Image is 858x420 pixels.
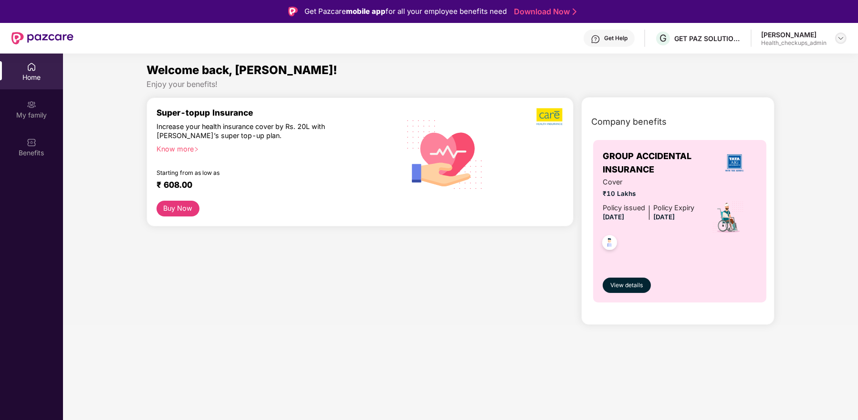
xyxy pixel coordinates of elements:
[11,32,73,44] img: New Pazcare Logo
[653,203,694,214] div: Policy Expiry
[536,108,564,126] img: b5dec4f62d2307b9de63beb79f102df3.png
[399,108,491,200] img: svg+xml;base64,PHN2ZyB4bWxucz0iaHR0cDovL3d3dy53My5vcmcvMjAwMC9zdmciIHhtbG5zOnhsaW5rPSJodHRwOi8vd3...
[837,34,845,42] img: svg+xml;base64,PHN2ZyBpZD0iRHJvcGRvd24tMzJ4MzIiIHhtbG5zPSJodHRwOi8vd3d3LnczLm9yZy8yMDAwL3N2ZyIgd2...
[157,122,353,140] div: Increase your health insurance cover by Rs. 20L with [PERSON_NAME]’s super top-up plan.
[611,281,643,290] span: View details
[346,7,386,16] strong: mobile app
[27,100,36,109] img: svg+xml;base64,PHN2ZyB3aWR0aD0iMjAiIGhlaWdodD0iMjAiIHZpZXdCb3g9IjAgMCAyMCAyMCIgZmlsbD0ibm9uZSIgeG...
[598,232,621,256] img: svg+xml;base64,PHN2ZyB4bWxucz0iaHR0cDovL3d3dy53My5vcmcvMjAwMC9zdmciIHdpZHRoPSI0OC45NDMiIGhlaWdodD...
[304,6,507,17] div: Get Pazcare for all your employee benefits need
[573,7,576,17] img: Stroke
[722,150,747,176] img: insurerLogo
[194,147,199,152] span: right
[653,213,675,221] span: [DATE]
[157,144,388,151] div: Know more
[146,79,774,89] div: Enjoy your benefits!
[603,278,651,293] button: View details
[603,150,712,177] span: GROUP ACCIDENTAL INSURANCE
[603,203,645,214] div: Policy issued
[712,201,744,234] img: icon
[591,34,600,44] img: svg+xml;base64,PHN2ZyBpZD0iSGVscC0zMngzMiIgeG1sbnM9Imh0dHA6Ly93d3cudzMub3JnLzIwMDAvc3ZnIiB3aWR0aD...
[146,63,337,77] span: Welcome back, [PERSON_NAME]!
[157,169,354,176] div: Starting from as low as
[288,7,298,16] img: Logo
[604,34,628,42] div: Get Help
[27,62,36,72] img: svg+xml;base64,PHN2ZyBpZD0iSG9tZSIgeG1sbnM9Imh0dHA6Ly93d3cudzMub3JnLzIwMDAvc3ZnIiB3aWR0aD0iMjAiIG...
[761,30,827,39] div: [PERSON_NAME]
[514,7,574,17] a: Download Now
[603,177,694,188] span: Cover
[157,201,199,216] button: Buy Now
[603,189,694,199] span: ₹10 Lakhs
[603,213,624,221] span: [DATE]
[157,108,394,118] div: Super-topup Insurance
[761,39,827,47] div: Health_checkups_admin
[27,138,36,147] img: svg+xml;base64,PHN2ZyBpZD0iQmVuZWZpdHMiIHhtbG5zPSJodHRwOi8vd3d3LnczLm9yZy8yMDAwL3N2ZyIgd2lkdGg9Ij...
[591,115,667,129] span: Company benefits
[659,32,667,44] span: G
[674,34,741,43] div: GET PAZ SOLUTIONS PRIVATE LIMTED
[157,180,385,191] div: ₹ 608.00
